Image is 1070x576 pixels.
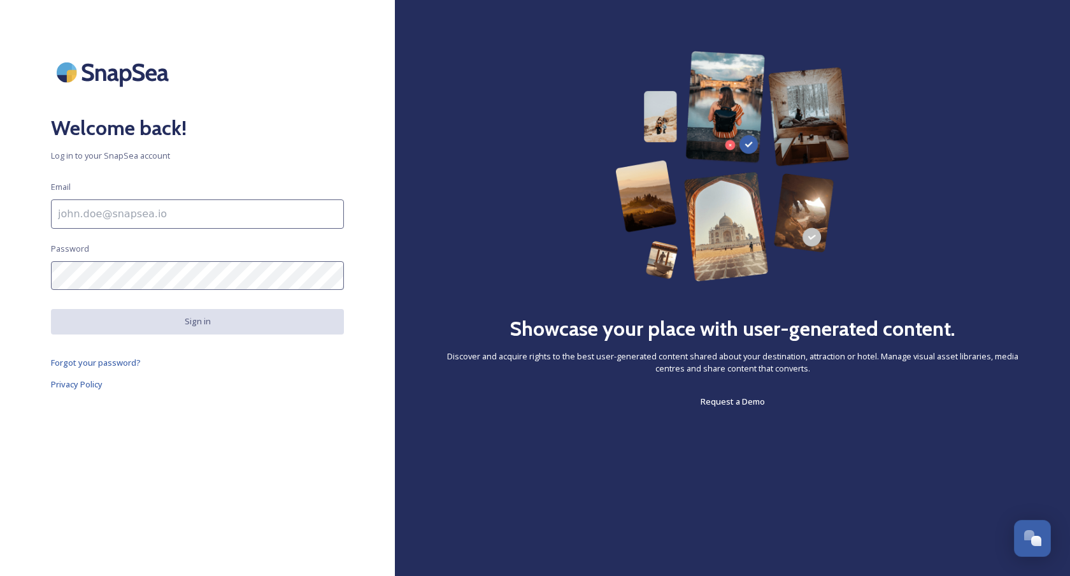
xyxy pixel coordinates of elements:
[510,313,955,344] h2: Showcase your place with user-generated content.
[51,150,344,162] span: Log in to your SnapSea account
[51,355,344,370] a: Forgot your password?
[51,113,344,143] h2: Welcome back!
[51,199,344,229] input: john.doe@snapsea.io
[701,396,765,407] span: Request a Demo
[51,51,178,94] img: SnapSea Logo
[51,377,344,392] a: Privacy Policy
[51,378,103,390] span: Privacy Policy
[51,181,71,193] span: Email
[1014,520,1051,557] button: Open Chat
[701,394,765,409] a: Request a Demo
[51,243,89,255] span: Password
[51,309,344,334] button: Sign in
[446,350,1019,375] span: Discover and acquire rights to the best user-generated content shared about your destination, att...
[615,51,850,282] img: 63b42ca75bacad526042e722_Group%20154-p-800.png
[51,357,141,368] span: Forgot your password?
